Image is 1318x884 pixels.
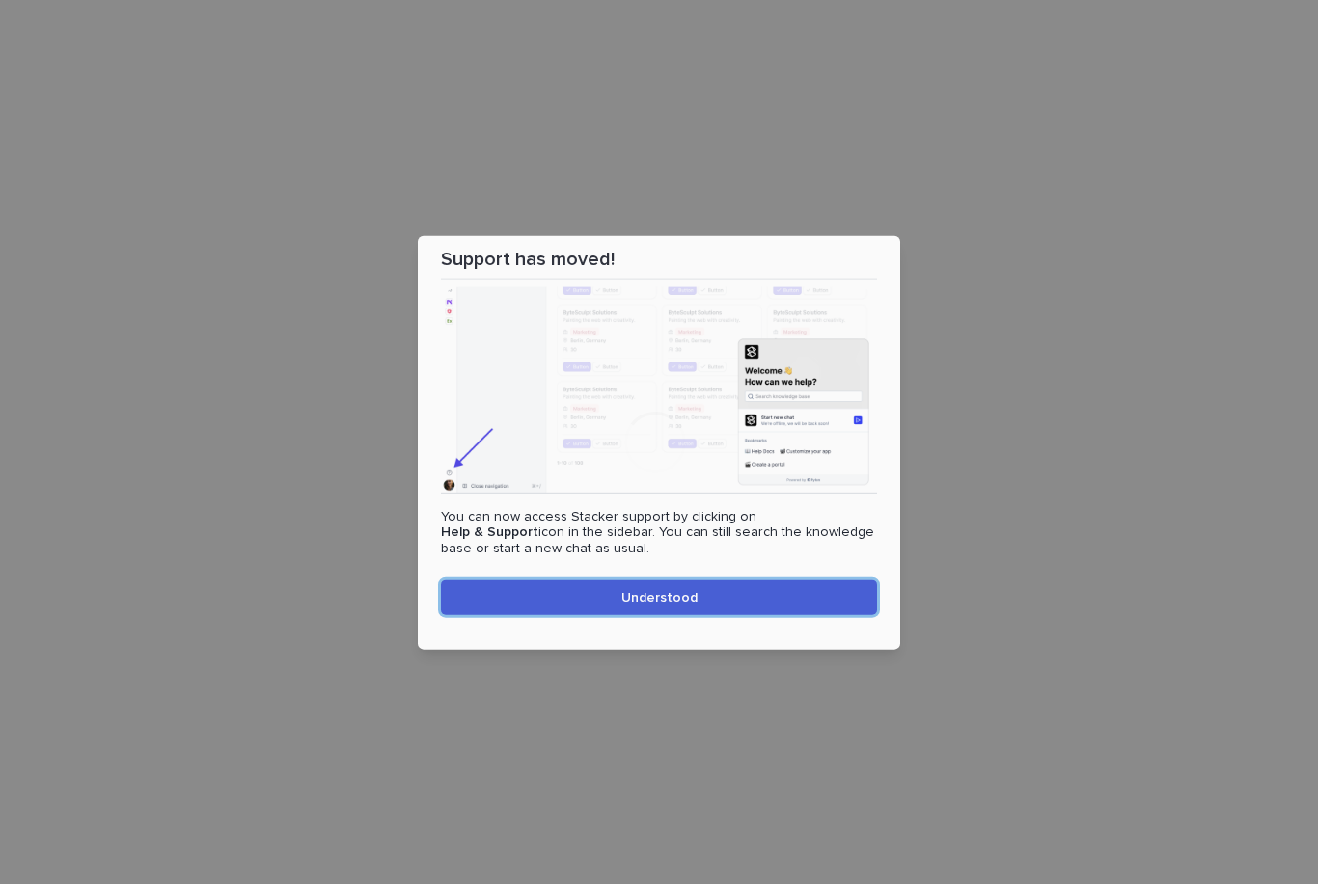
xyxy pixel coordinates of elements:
span: Understood [621,591,698,604]
button: Understood [441,580,877,615]
p: Support has moved! [441,248,615,271]
div: You can now access Stacker support by clicking on icon in the sidebar. You can still search the k... [441,287,877,557]
img: Illustration showing the new Help & Support icon location [441,287,877,494]
strong: Help & Support [441,525,538,539]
